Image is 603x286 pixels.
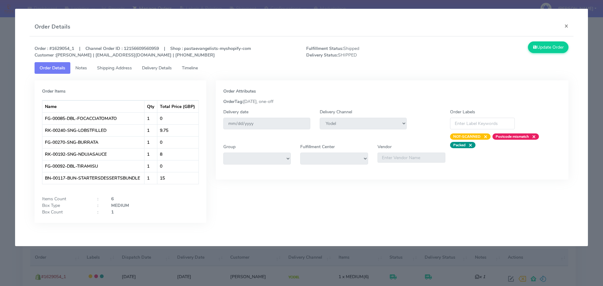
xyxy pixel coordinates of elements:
[528,41,569,53] button: Update Order
[301,45,437,58] span: Shipped SHIPPED
[42,100,145,112] th: Name
[378,153,445,163] input: Enter Vendor Name
[219,98,566,105] div: [DATE], one-off
[378,143,392,150] label: Vendor
[40,65,65,71] span: Order Details
[157,112,198,124] td: 0
[182,65,198,71] span: Timeline
[300,143,335,150] label: Fulfillment Center
[450,118,515,129] input: Enter Label Keywords
[35,62,569,74] ul: Tabs
[37,202,93,209] div: Box Type
[157,172,198,184] td: 15
[223,109,248,115] label: Delivery date
[35,23,70,31] h4: Order Details
[97,65,132,71] span: Shipping Address
[144,148,157,160] td: 1
[111,196,114,202] strong: 6
[529,133,536,140] span: ×
[42,148,145,160] td: RK-00192-SNG-NDUJASAUCE
[93,196,106,202] div: :
[157,100,198,112] th: Total Price (GBP)
[144,172,157,184] td: 1
[223,88,256,94] strong: Order Attributes
[144,112,157,124] td: 1
[481,133,487,140] span: ×
[75,65,87,71] span: Notes
[42,172,145,184] td: BN-00117-BUN-STARTERSDESSERTSBUNDLE
[157,124,198,136] td: 9.75
[93,202,106,209] div: :
[559,18,573,34] button: Close
[42,160,145,172] td: FG-00092-DBL-TIRAMISU
[35,46,251,58] strong: Order : #1629054_1 | Channel Order ID : 12156609560959 | Shop : pastaevangelists-myshopify-com [P...
[306,46,343,51] strong: Fulfillment Status:
[111,202,129,208] strong: MEDIUM
[111,209,114,215] strong: 1
[42,124,145,136] td: RK-00240-SNG-LOBSTFILLED
[453,143,465,148] strong: Packed
[450,109,475,115] label: Order Labels
[93,209,106,215] div: :
[144,160,157,172] td: 1
[306,52,338,58] strong: Delivery Status:
[223,99,243,105] strong: OrderTag:
[142,65,172,71] span: Delivery Details
[157,148,198,160] td: 8
[42,112,145,124] td: FG-00085-DBL-FOCACCIATOMATO
[37,196,93,202] div: Items Count
[42,136,145,148] td: FG-00270-SNG-BURRATA
[42,88,66,94] strong: Order Items
[157,136,198,148] td: 0
[465,142,472,148] span: ×
[453,134,481,139] strong: NOT-SCANNED
[157,160,198,172] td: 0
[144,100,157,112] th: Qty
[144,136,157,148] td: 1
[144,124,157,136] td: 1
[223,143,236,150] label: Group
[37,209,93,215] div: Box Count
[320,109,352,115] label: Delivery Channel
[496,134,529,139] strong: Postcode mismatch
[35,52,56,58] strong: Customer :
